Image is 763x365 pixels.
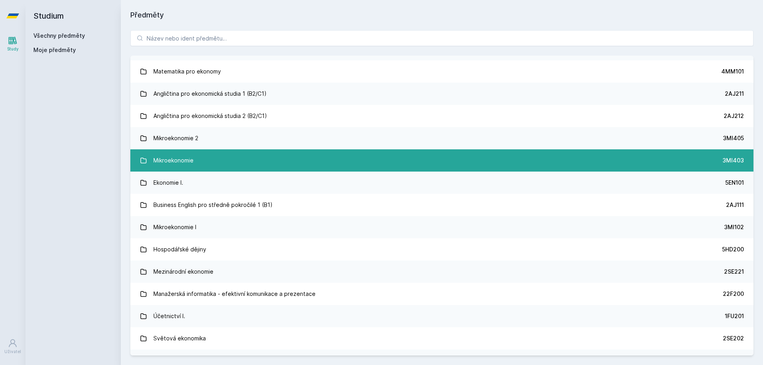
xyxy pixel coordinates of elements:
a: Všechny předměty [33,32,85,39]
a: Ekonomie I. 5EN101 [130,172,753,194]
a: Mikroekonomie I 3MI102 [130,216,753,238]
div: Angličtina pro ekonomická studia 2 (B2/C1) [153,108,267,124]
span: Moje předměty [33,46,76,54]
a: Matematika pro ekonomy 4MM101 [130,60,753,83]
div: Business English pro středně pokročilé 1 (B1) [153,197,273,213]
div: Hospodářské dějiny [153,241,206,257]
a: Mikroekonomie 2 3MI405 [130,127,753,149]
div: 2SE221 [724,268,744,276]
div: Angličtina pro ekonomická studia 1 (B2/C1) [153,86,267,102]
div: 4MM101 [721,68,744,75]
a: Manažerská informatika - efektivní komunikace a prezentace 22F200 [130,283,753,305]
div: Mikroekonomie [153,153,194,168]
div: 5HD200 [722,245,744,253]
a: Business English pro středně pokročilé 1 (B1) 2AJ111 [130,194,753,216]
div: Study [7,46,19,52]
div: 2AJ212 [724,112,744,120]
div: Ekonomie I. [153,175,183,191]
a: Angličtina pro ekonomická studia 1 (B2/C1) 2AJ211 [130,83,753,105]
div: Mikroekonomie 2 [153,130,198,146]
a: Účetnictví I. 1FU201 [130,305,753,327]
div: Účetnictví I. [153,308,185,324]
div: 3MI403 [722,156,744,164]
a: Mezinárodní ekonomie 2SE221 [130,261,753,283]
a: Světová ekonomika 2SE202 [130,327,753,350]
div: 1FU201 [725,312,744,320]
a: Hospodářské dějiny 5HD200 [130,238,753,261]
div: Uživatel [4,349,21,355]
div: 3MI405 [723,134,744,142]
div: Matematika pro ekonomy [153,64,221,79]
div: Manažerská informatika - efektivní komunikace a prezentace [153,286,316,302]
div: 5EN101 [725,179,744,187]
input: Název nebo ident předmětu… [130,30,753,46]
a: Uživatel [2,334,24,359]
a: Study [2,32,24,56]
div: Světová ekonomika [153,330,206,346]
div: 2AJ111 [726,201,744,209]
div: Mezinárodní ekonomie [153,264,213,280]
div: 2SE202 [723,334,744,342]
div: Mikroekonomie I [153,219,196,235]
a: Mikroekonomie 3MI403 [130,149,753,172]
div: 22F200 [723,290,744,298]
div: 3MI102 [724,223,744,231]
h1: Předměty [130,10,753,21]
div: 2AJ211 [725,90,744,98]
a: Angličtina pro ekonomická studia 2 (B2/C1) 2AJ212 [130,105,753,127]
